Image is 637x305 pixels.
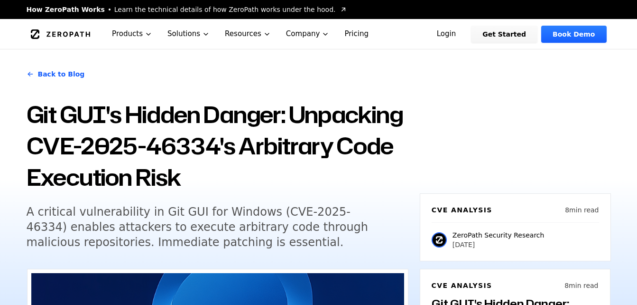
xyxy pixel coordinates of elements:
button: Resources [217,19,278,49]
p: ZeroPath Security Research [452,230,545,240]
button: Products [104,19,160,49]
h6: CVE Analysis [432,281,492,290]
h6: CVE Analysis [432,205,492,215]
a: Pricing [337,19,376,49]
h1: Git GUI's Hidden Danger: Unpacking CVE-2025-46334's Arbitrary Code Execution Risk [27,99,408,193]
img: ZeroPath Security Research [432,232,447,248]
a: Back to Blog [27,61,85,87]
button: Company [278,19,337,49]
button: Solutions [160,19,217,49]
p: 8 min read [564,281,598,290]
span: How ZeroPath Works [27,5,105,14]
a: How ZeroPath WorksLearn the technical details of how ZeroPath works under the hood. [27,5,347,14]
a: Get Started [471,26,537,43]
a: Book Demo [541,26,606,43]
h5: A critical vulnerability in Git GUI for Windows (CVE-2025-46334) enables attackers to execute arb... [27,204,391,250]
p: [DATE] [452,240,545,249]
span: Learn the technical details of how ZeroPath works under the hood. [114,5,336,14]
p: 8 min read [565,205,599,215]
nav: Global [15,19,622,49]
a: Login [425,26,468,43]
